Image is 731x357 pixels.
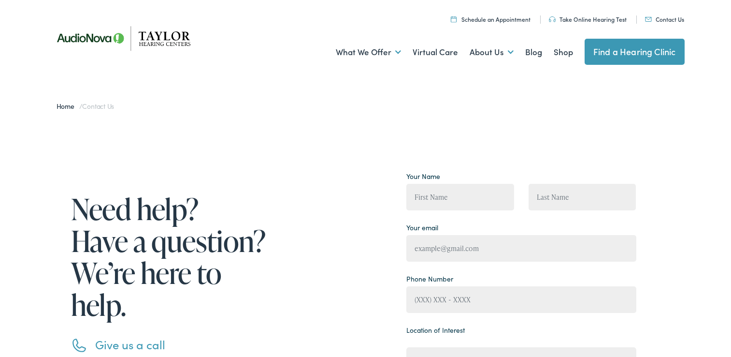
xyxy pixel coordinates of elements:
[585,39,685,65] a: Find a Hearing Clinic
[406,235,636,262] input: example@gmail.com
[451,16,457,22] img: utility icon
[525,34,542,70] a: Blog
[336,34,401,70] a: What We Offer
[549,15,627,23] a: Take Online Hearing Test
[406,286,636,313] input: (XXX) XXX - XXXX
[71,193,269,321] h1: Need help? Have a question? We’re here to help.
[406,325,465,335] label: Location of Interest
[406,184,514,210] input: First Name
[406,171,440,181] label: Your Name
[470,34,514,70] a: About Us
[406,223,438,233] label: Your email
[451,15,530,23] a: Schedule an Appointment
[95,338,269,352] h3: Give us a call
[645,17,652,22] img: utility icon
[529,184,636,210] input: Last Name
[57,101,79,111] a: Home
[82,101,114,111] span: Contact Us
[57,101,115,111] span: /
[406,274,453,284] label: Phone Number
[549,16,556,22] img: utility icon
[645,15,684,23] a: Contact Us
[554,34,573,70] a: Shop
[413,34,458,70] a: Virtual Care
